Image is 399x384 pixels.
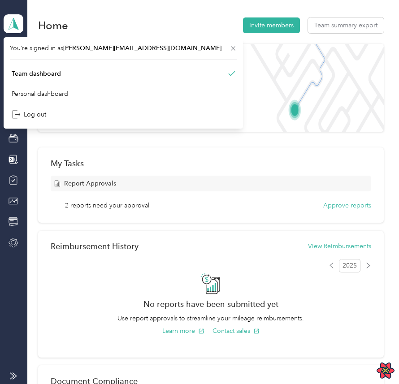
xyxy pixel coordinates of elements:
[213,326,260,336] button: Contact sales
[339,259,360,272] span: 2025
[51,314,371,323] p: Use report approvals to streamline your mileage reimbursements.
[38,21,68,30] h1: Home
[51,299,371,309] h2: No reports have been submitted yet
[51,242,139,251] h2: Reimbursement History
[65,201,149,210] span: 2 reports need your approval
[12,89,68,99] div: Personal dashboard
[12,69,61,78] div: Team dashboard
[243,17,300,33] button: Invite members
[349,334,399,384] iframe: Everlance-gr Chat Button Frame
[245,44,384,132] img: Welcome to everlance
[63,44,221,52] span: [PERSON_NAME][EMAIL_ADDRESS][DOMAIN_NAME]
[162,326,204,336] button: Learn more
[10,43,237,53] span: You’re signed in as
[12,110,46,119] div: Log out
[308,242,371,251] button: View Reimbursements
[51,159,371,168] div: My Tasks
[323,201,371,210] button: Approve reports
[64,179,116,188] span: Report Approvals
[308,17,384,33] button: Team summary export
[377,362,395,380] button: Open React Query Devtools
